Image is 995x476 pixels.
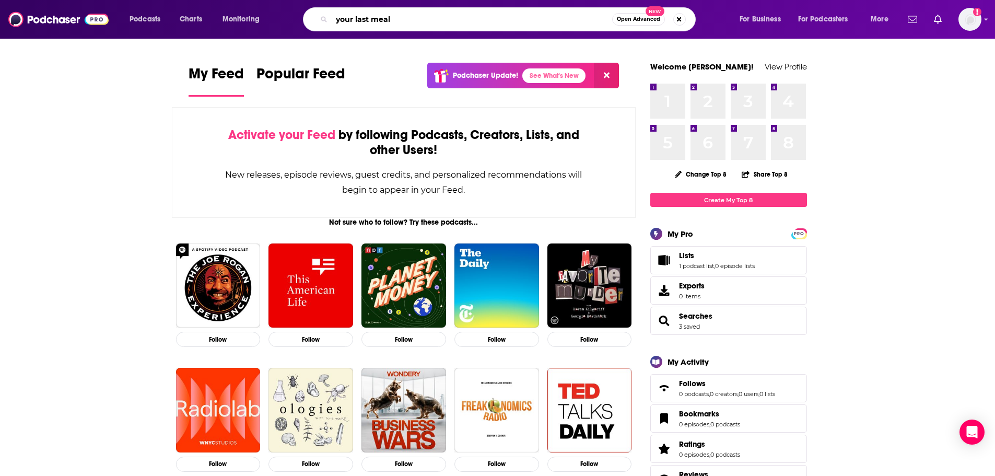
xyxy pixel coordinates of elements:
[612,13,665,26] button: Open AdvancedNew
[650,193,807,207] a: Create My Top 8
[256,65,345,97] a: Popular Feed
[268,457,353,472] button: Follow
[646,6,664,16] span: New
[454,332,539,347] button: Follow
[225,167,583,198] div: New releases, episode reviews, guest credits, and personalized recommendations will begin to appe...
[225,127,583,158] div: by following Podcasts, Creators, Lists, and other Users!
[547,457,632,472] button: Follow
[679,379,706,388] span: Follows
[454,243,539,328] img: The Daily
[679,409,719,419] span: Bookmarks
[871,12,888,27] span: More
[679,421,709,428] a: 0 episodes
[709,451,710,458] span: ,
[361,332,446,347] button: Follow
[650,276,807,305] a: Exports
[679,311,712,321] a: Searches
[958,8,981,31] span: Logged in as mdekoning
[714,262,715,270] span: ,
[732,11,794,28] button: open menu
[715,262,755,270] a: 0 episode lists
[758,390,759,398] span: ,
[668,229,693,239] div: My Pro
[930,10,946,28] a: Show notifications dropdown
[268,243,353,328] img: This American Life
[454,457,539,472] button: Follow
[679,323,700,330] a: 3 saved
[679,293,705,300] span: 0 items
[332,11,612,28] input: Search podcasts, credits, & more...
[679,409,740,419] a: Bookmarks
[223,12,260,27] span: Monitoring
[268,332,353,347] button: Follow
[710,421,740,428] a: 0 podcasts
[268,368,353,452] img: Ologies with Alie Ward
[173,11,208,28] a: Charts
[215,11,273,28] button: open menu
[863,11,902,28] button: open menu
[454,368,539,452] img: Freakonomics Radio
[172,218,636,227] div: Not sure who to follow? Try these podcasts...
[361,457,446,472] button: Follow
[654,253,675,268] a: Lists
[650,374,807,402] span: Follows
[740,12,781,27] span: For Business
[617,17,660,22] span: Open Advanced
[958,8,981,31] img: User Profile
[679,251,755,260] a: Lists
[798,12,848,27] span: For Podcasters
[654,381,675,396] a: Follows
[654,442,675,456] a: Ratings
[791,11,863,28] button: open menu
[710,390,738,398] a: 0 creators
[679,379,775,388] a: Follows
[679,390,709,398] a: 0 podcasts
[130,12,160,27] span: Podcasts
[741,164,788,184] button: Share Top 8
[547,332,632,347] button: Follow
[522,68,586,83] a: See What's New
[180,12,202,27] span: Charts
[547,243,632,328] img: My Favorite Murder with Karen Kilgariff and Georgia Hardstark
[793,229,805,237] a: PRO
[189,65,244,89] span: My Feed
[176,368,261,452] img: Radiolab
[654,411,675,426] a: Bookmarks
[313,7,706,31] div: Search podcasts, credits, & more...
[669,168,733,181] button: Change Top 8
[904,10,921,28] a: Show notifications dropdown
[709,421,710,428] span: ,
[650,307,807,335] span: Searches
[650,246,807,274] span: Lists
[710,451,740,458] a: 0 podcasts
[759,390,775,398] a: 0 lists
[650,404,807,433] span: Bookmarks
[650,62,754,72] a: Welcome [PERSON_NAME]!
[739,390,758,398] a: 0 users
[547,368,632,452] img: TED Talks Daily
[122,11,174,28] button: open menu
[189,65,244,97] a: My Feed
[679,439,740,449] a: Ratings
[679,251,694,260] span: Lists
[958,8,981,31] button: Show profile menu
[654,314,675,328] a: Searches
[176,243,261,328] img: The Joe Rogan Experience
[679,451,709,458] a: 0 episodes
[654,283,675,298] span: Exports
[793,230,805,238] span: PRO
[738,390,739,398] span: ,
[959,420,985,445] div: Open Intercom Messenger
[453,71,518,80] p: Podchaser Update!
[361,368,446,452] img: Business Wars
[973,8,981,16] svg: Add a profile image
[709,390,710,398] span: ,
[679,281,705,291] span: Exports
[176,332,261,347] button: Follow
